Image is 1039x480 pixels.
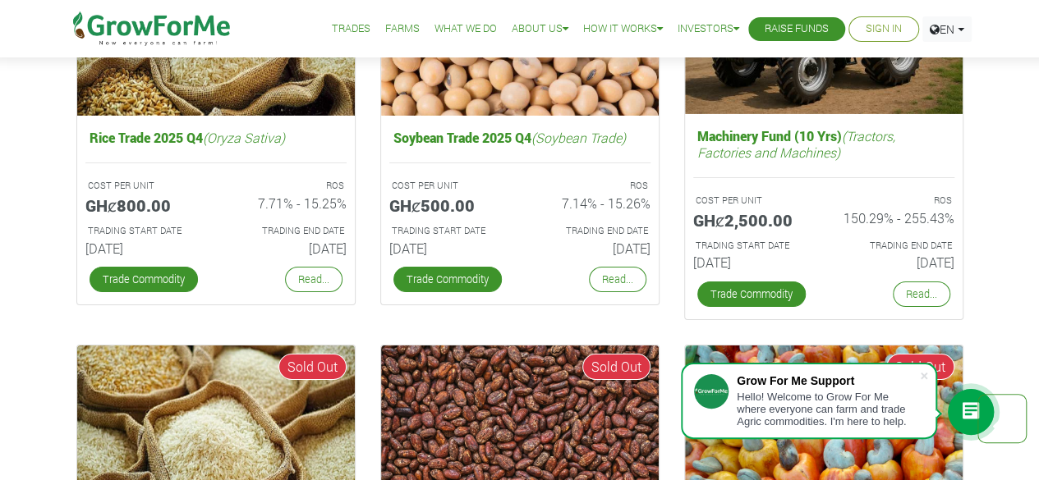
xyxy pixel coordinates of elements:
[389,126,651,149] h5: Soybean Trade 2025 Q4
[696,239,809,253] p: Estimated Trading Start Date
[389,195,508,215] h5: GHȼ500.00
[697,281,806,307] a: Trade Commodity
[203,129,285,146] i: (Oryza Sativa)
[231,224,344,238] p: Estimated Trading End Date
[866,21,902,38] a: Sign In
[886,354,954,380] span: Sold Out
[693,254,811,270] h6: [DATE]
[531,129,626,146] i: (Soybean Trade)
[512,21,568,38] a: About Us
[231,179,344,193] p: ROS
[535,179,648,193] p: ROS
[393,267,502,292] a: Trade Commodity
[765,21,829,38] a: Raise Funds
[696,194,809,208] p: COST PER UNIT
[693,210,811,230] h5: GHȼ2,500.00
[285,267,343,292] a: Read...
[228,195,347,211] h6: 7.71% - 15.25%
[836,254,954,270] h6: [DATE]
[532,240,651,256] h6: [DATE]
[88,179,201,193] p: COST PER UNIT
[332,21,370,38] a: Trades
[839,194,952,208] p: ROS
[693,124,954,163] h5: Machinery Fund (10 Yrs)
[836,210,954,226] h6: 150.29% - 255.43%
[85,240,204,256] h6: [DATE]
[582,354,651,380] span: Sold Out
[839,239,952,253] p: Estimated Trading End Date
[893,281,950,307] a: Read...
[589,267,646,292] a: Read...
[535,224,648,238] p: Estimated Trading End Date
[85,195,204,215] h5: GHȼ800.00
[228,240,347,256] h6: [DATE]
[88,224,201,238] p: Estimated Trading Start Date
[90,267,198,292] a: Trade Commodity
[392,224,505,238] p: Estimated Trading Start Date
[532,195,651,211] h6: 7.14% - 15.26%
[737,374,919,387] div: Grow For Me Support
[583,21,663,38] a: How it Works
[385,21,420,38] a: Farms
[278,354,347,380] span: Sold Out
[678,21,739,38] a: Investors
[85,126,347,149] h5: Rice Trade 2025 Q4
[434,21,497,38] a: What We Do
[737,391,919,427] div: Hello! Welcome to Grow For Me where everyone can farm and trade Agric commodities. I'm here to help.
[697,127,895,160] i: (Tractors, Factories and Machines)
[392,179,505,193] p: COST PER UNIT
[389,240,508,256] h6: [DATE]
[922,16,972,42] a: EN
